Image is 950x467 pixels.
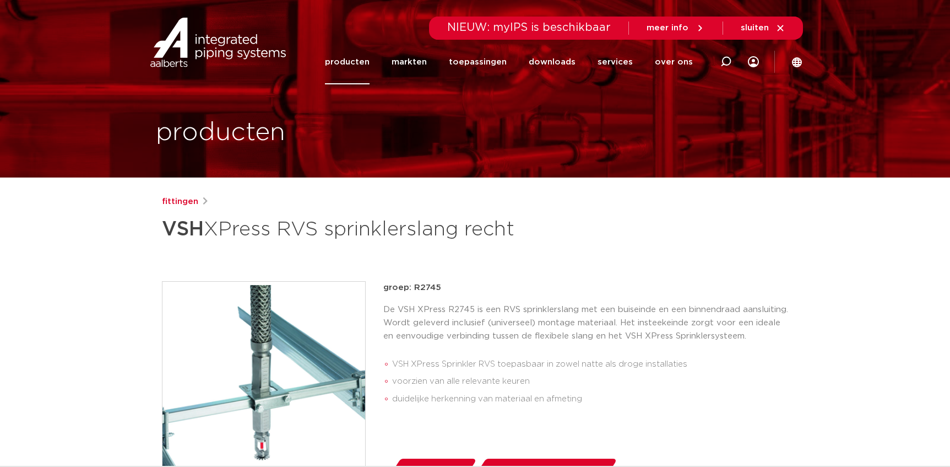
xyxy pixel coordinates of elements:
a: services [598,40,633,84]
a: sluiten [741,23,785,33]
li: voorzien van alle relevante keuren [392,373,789,390]
h1: producten [156,115,285,151]
a: toepassingen [449,40,507,84]
span: NIEUW: myIPS is beschikbaar [447,22,611,33]
nav: Menu [325,40,693,84]
a: downloads [529,40,576,84]
a: fittingen [162,195,198,208]
li: VSH XPress Sprinkler RVS toepasbaar in zowel natte als droge installaties [392,356,789,373]
h1: XPress RVS sprinklerslang recht [162,213,576,246]
span: sluiten [741,24,769,32]
div: my IPS [748,40,759,84]
span: meer info [647,24,688,32]
strong: VSH [162,219,204,239]
a: markten [392,40,427,84]
a: producten [325,40,370,84]
p: groep: R2745 [383,281,789,294]
li: duidelijke herkenning van materiaal en afmeting [392,390,789,408]
a: meer info [647,23,705,33]
p: De VSH XPress R2745 is een RVS sprinklerslang met een buiseinde en een binnendraad aansluiting. W... [383,303,789,343]
a: over ons [655,40,693,84]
